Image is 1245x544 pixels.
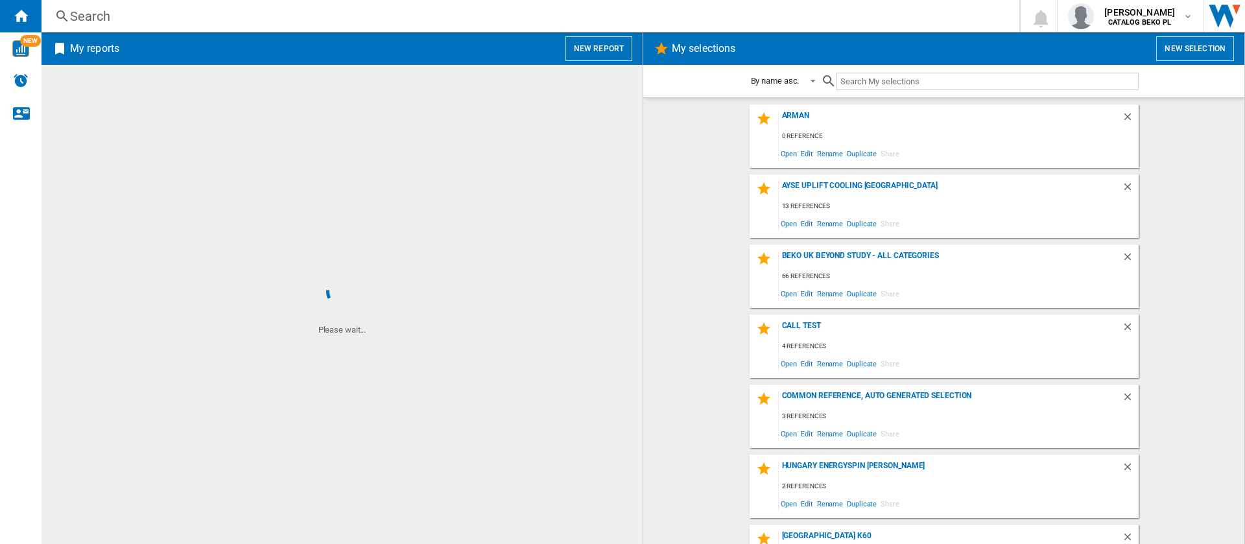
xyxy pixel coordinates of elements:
div: Hungary Energyspin [PERSON_NAME] [779,461,1122,479]
div: Delete [1122,181,1139,198]
span: Rename [815,215,845,232]
span: Rename [815,425,845,442]
h2: My selections [669,36,738,61]
div: Search [70,7,986,25]
span: Duplicate [845,355,879,372]
span: Share [879,215,901,232]
span: Share [879,285,901,302]
div: 4 references [779,338,1139,355]
span: Share [879,145,901,162]
span: Rename [815,145,845,162]
span: Open [779,425,800,442]
span: Share [879,355,901,372]
span: Edit [799,495,815,512]
div: Delete [1122,461,1139,479]
button: New selection [1156,36,1234,61]
div: 3 references [779,408,1139,425]
span: Rename [815,495,845,512]
div: Ayse Uplift Cooling [GEOGRAPHIC_DATA] [779,181,1122,198]
div: Call test [779,321,1122,338]
span: Edit [799,355,815,372]
div: Delete [1122,251,1139,268]
div: arman [779,111,1122,128]
h2: My reports [67,36,122,61]
span: Edit [799,425,815,442]
img: profile.jpg [1068,3,1094,29]
span: Share [879,425,901,442]
span: [PERSON_NAME] [1104,6,1175,19]
span: Duplicate [845,285,879,302]
span: Duplicate [845,425,879,442]
span: Edit [799,145,815,162]
span: Rename [815,355,845,372]
div: 66 references [779,268,1139,285]
span: Open [779,495,800,512]
span: NEW [20,35,41,47]
span: Rename [815,285,845,302]
ng-transclude: Please wait... [318,325,366,335]
div: 0 reference [779,128,1139,145]
span: Open [779,355,800,372]
span: Duplicate [845,215,879,232]
div: Delete [1122,111,1139,128]
div: Delete [1122,321,1139,338]
b: CATALOG BEKO PL [1108,18,1171,27]
div: Common reference, auto generated selection [779,391,1122,408]
div: Delete [1122,391,1139,408]
img: alerts-logo.svg [13,73,29,88]
span: Duplicate [845,495,879,512]
div: 13 references [779,198,1139,215]
div: 2 references [779,479,1139,495]
button: New report [565,36,632,61]
input: Search My selections [836,73,1138,90]
div: Beko UK Beyond Study - All Categories [779,251,1122,268]
span: Edit [799,285,815,302]
span: Open [779,215,800,232]
img: wise-card.svg [12,40,29,57]
span: Duplicate [845,145,879,162]
span: Share [879,495,901,512]
span: Edit [799,215,815,232]
div: By name asc. [751,76,800,86]
span: Open [779,285,800,302]
span: Open [779,145,800,162]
